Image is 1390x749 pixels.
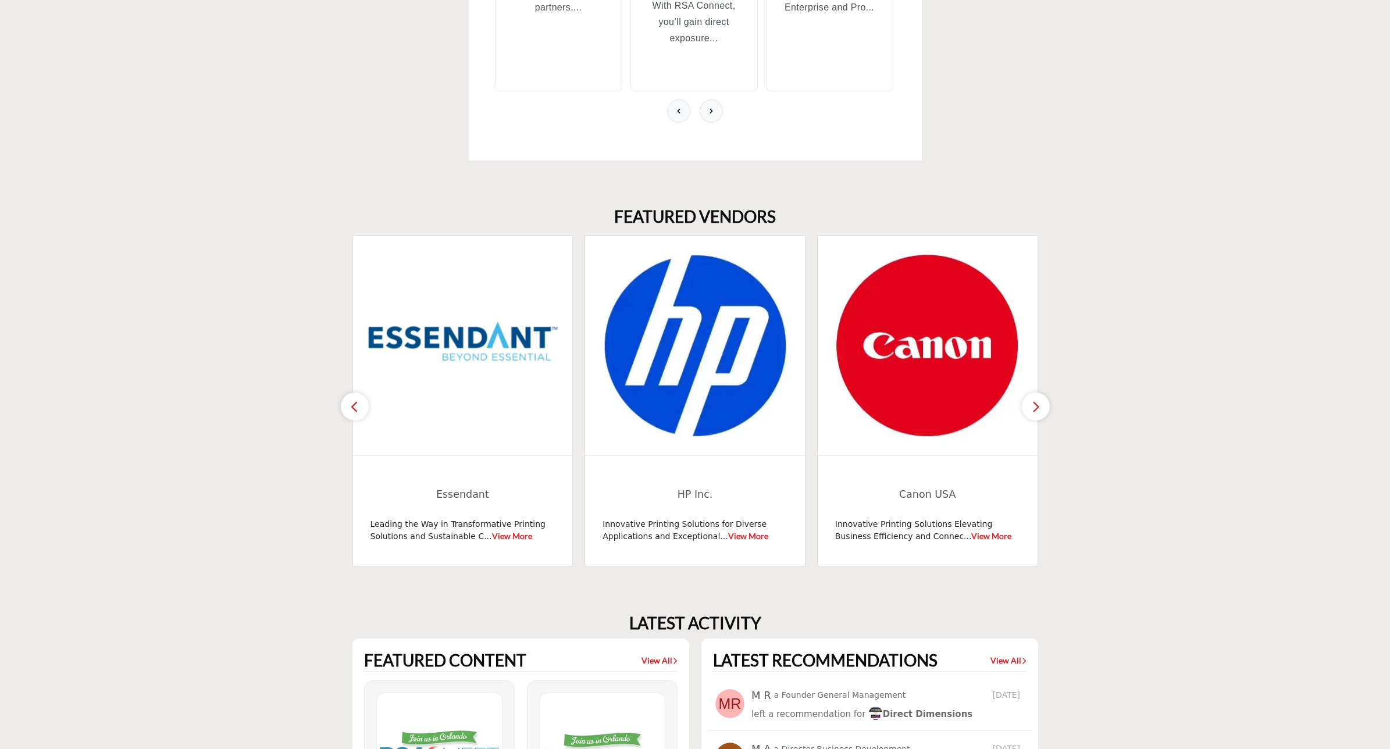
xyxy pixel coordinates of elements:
span: [DATE] [993,689,1024,701]
a: View All [641,655,678,666]
p: a Founder General Management [774,689,906,701]
span: HP Inc. [603,487,787,502]
h5: M R [751,689,771,702]
img: image [868,706,883,721]
span: left a recommendation for [751,709,865,719]
img: HP Inc. [585,236,805,455]
h2: FEATURED CONTENT [364,651,526,670]
h2: LATEST ACTIVITY [629,614,761,633]
a: imageDirect Dimensions [868,707,973,722]
span: Direct Dimensions [868,709,973,719]
img: Canon USA [818,236,1038,455]
a: Essendant [370,479,555,510]
img: avtar-image [715,689,744,718]
p: Innovative Printing Solutions Elevating Business Efficiency and Connec... [835,518,1020,543]
h2: FEATURED VENDORS [614,207,776,227]
h2: LATEST RECOMMENDATIONS [713,651,938,670]
span: Canon USA [835,487,1020,502]
span: Essendant [370,487,555,502]
a: Canon USA [835,479,1020,510]
a: View More [971,531,1011,541]
img: Essendant [353,236,573,455]
a: HP Inc. [603,479,787,510]
p: Leading the Way in Transformative Printing Solutions and Sustainable C... [370,518,555,543]
a: View All [990,655,1027,666]
a: View More [728,531,768,541]
a: View More [492,531,532,541]
p: Innovative Printing Solutions for Diverse Applications and Exceptional... [603,518,787,543]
